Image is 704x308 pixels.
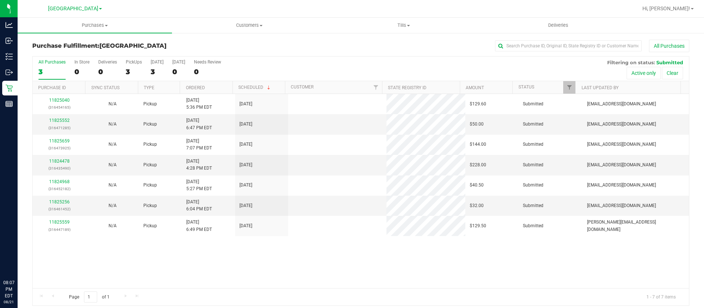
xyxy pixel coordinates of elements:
[186,158,212,172] span: [DATE] 4:28 PM EDT
[523,202,543,209] span: Submitted
[470,121,484,128] span: $50.00
[37,226,81,233] p: (316447189)
[239,202,252,209] span: [DATE]
[370,81,382,94] a: Filter
[84,291,97,303] input: 1
[49,159,70,164] a: 11824478
[238,85,272,90] a: Scheduled
[186,85,205,90] a: Ordered
[172,22,326,29] span: Customers
[607,59,655,65] span: Filtering on status:
[641,291,682,302] span: 1 - 7 of 7 items
[109,202,117,209] button: N/A
[642,6,690,11] span: Hi, [PERSON_NAME]!
[109,142,117,147] span: Not Applicable
[109,203,117,208] span: Not Applicable
[18,22,172,29] span: Purchases
[538,22,578,29] span: Deliveries
[109,121,117,128] button: N/A
[49,98,70,103] a: 11825040
[49,138,70,144] a: 11825659
[470,202,484,209] span: $32.00
[656,59,683,65] span: Submitted
[151,68,164,76] div: 3
[143,162,157,169] span: Pickup
[74,68,89,76] div: 0
[587,121,656,128] span: [EMAIL_ADDRESS][DOMAIN_NAME]
[582,85,619,90] a: Last Updated By
[109,222,117,229] button: N/A
[239,222,252,229] span: [DATE]
[49,118,70,123] a: 11825552
[326,18,481,33] a: Tills
[109,223,117,228] span: Not Applicable
[239,141,252,148] span: [DATE]
[587,202,656,209] span: [EMAIL_ADDRESS][DOMAIN_NAME]
[495,40,642,51] input: Search Purchase ID, Original ID, State Registry ID or Customer Name...
[587,162,656,169] span: [EMAIL_ADDRESS][DOMAIN_NAME]
[109,182,117,189] button: N/A
[99,42,166,49] span: [GEOGRAPHIC_DATA]
[37,145,81,152] p: (316473925)
[470,162,486,169] span: $228.00
[627,67,661,79] button: Active only
[5,37,13,44] inline-svg: Inbound
[3,279,14,299] p: 08:07 PM EDT
[481,18,635,33] a: Deliveries
[126,68,142,76] div: 3
[388,85,426,90] a: State Registry ID
[143,101,157,108] span: Pickup
[470,101,486,108] span: $129.60
[186,97,212,111] span: [DATE] 5:36 PM EDT
[126,59,142,65] div: PickUps
[109,162,117,169] button: N/A
[172,68,185,76] div: 0
[91,85,120,90] a: Sync Status
[49,199,70,204] a: 11825256
[109,162,117,167] span: Not Applicable
[109,141,117,148] button: N/A
[172,59,185,65] div: [DATE]
[98,59,117,65] div: Deliveries
[37,206,81,213] p: (316461452)
[291,84,313,90] a: Customer
[662,67,683,79] button: Clear
[186,199,212,213] span: [DATE] 6:04 PM EDT
[186,138,212,152] span: [DATE] 7:07 PM EDT
[37,104,81,111] p: (316454165)
[5,21,13,29] inline-svg: Analytics
[151,59,164,65] div: [DATE]
[143,222,157,229] span: Pickup
[470,222,486,229] span: $129.50
[144,85,154,90] a: Type
[587,219,685,233] span: [PERSON_NAME][EMAIL_ADDRESS][DOMAIN_NAME]
[186,117,212,131] span: [DATE] 6:47 PM EDT
[327,22,480,29] span: Tills
[587,182,656,189] span: [EMAIL_ADDRESS][DOMAIN_NAME]
[109,182,117,188] span: Not Applicable
[186,178,212,192] span: [DATE] 5:27 PM EDT
[194,68,221,76] div: 0
[37,124,81,131] p: (316471285)
[5,69,13,76] inline-svg: Outbound
[239,101,252,108] span: [DATE]
[5,100,13,108] inline-svg: Reports
[172,18,326,33] a: Customers
[38,85,66,90] a: Purchase ID
[518,84,534,90] a: Status
[63,291,115,303] span: Page of 1
[3,299,14,305] p: 08/21
[523,222,543,229] span: Submitted
[239,182,252,189] span: [DATE]
[37,185,81,192] p: (316452182)
[38,68,66,76] div: 3
[523,162,543,169] span: Submitted
[523,141,543,148] span: Submitted
[239,162,252,169] span: [DATE]
[49,179,70,184] a: 11824968
[109,122,117,127] span: Not Applicable
[143,182,157,189] span: Pickup
[37,165,81,172] p: (316435490)
[5,53,13,60] inline-svg: Inventory
[523,182,543,189] span: Submitted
